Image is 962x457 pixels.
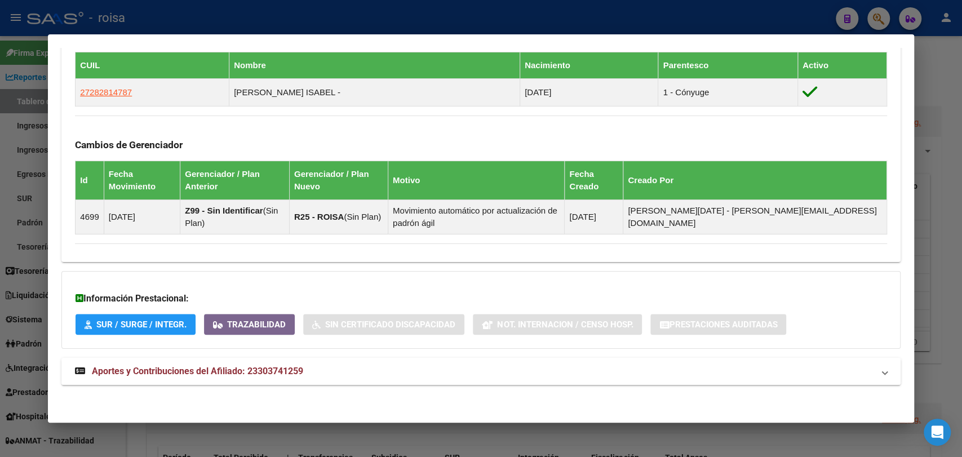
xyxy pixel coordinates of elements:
th: Gerenciador / Plan Nuevo [289,161,388,200]
th: CUIL [76,52,229,79]
th: Nacimiento [520,52,658,79]
span: Prestaciones Auditadas [669,320,777,330]
span: Trazabilidad [227,320,286,330]
td: ( ) [289,200,388,234]
td: Movimiento automático por actualización de padrón ágil [388,200,564,234]
td: 1 - Cónyuge [658,79,798,107]
th: Parentesco [658,52,798,79]
td: ( ) [180,200,290,234]
th: Fecha Movimiento [104,161,180,200]
td: [DATE] [520,79,658,107]
th: Motivo [388,161,564,200]
div: Open Intercom Messenger [924,419,951,446]
td: [PERSON_NAME][DATE] - [PERSON_NAME][EMAIL_ADDRESS][DOMAIN_NAME] [623,200,886,234]
td: [DATE] [565,200,623,234]
button: Trazabilidad [204,314,295,335]
span: Aportes y Contribuciones del Afiliado: 23303741259 [92,366,303,376]
h3: Información Prestacional: [76,292,886,305]
span: Sin Certificado Discapacidad [325,320,455,330]
th: Creado Por [623,161,886,200]
h3: Cambios de Gerenciador [75,139,886,151]
span: SUR / SURGE / INTEGR. [96,320,187,330]
td: [DATE] [104,200,180,234]
strong: Z99 - Sin Identificar [185,206,263,215]
th: Activo [798,52,887,79]
mat-expansion-panel-header: Aportes y Contribuciones del Afiliado: 23303741259 [61,358,900,385]
button: Prestaciones Auditadas [650,314,786,335]
button: Not. Internacion / Censo Hosp. [473,314,642,335]
td: 4699 [76,200,104,234]
span: Sin Plan [347,212,378,221]
strong: R25 - ROISA [294,212,344,221]
td: [PERSON_NAME] ISABEL - [229,79,520,107]
span: 27282814787 [80,87,132,97]
button: Sin Certificado Discapacidad [303,314,464,335]
th: Fecha Creado [565,161,623,200]
button: SUR / SURGE / INTEGR. [76,314,196,335]
th: Id [76,161,104,200]
th: Gerenciador / Plan Anterior [180,161,290,200]
span: Not. Internacion / Censo Hosp. [497,320,633,330]
th: Nombre [229,52,520,79]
